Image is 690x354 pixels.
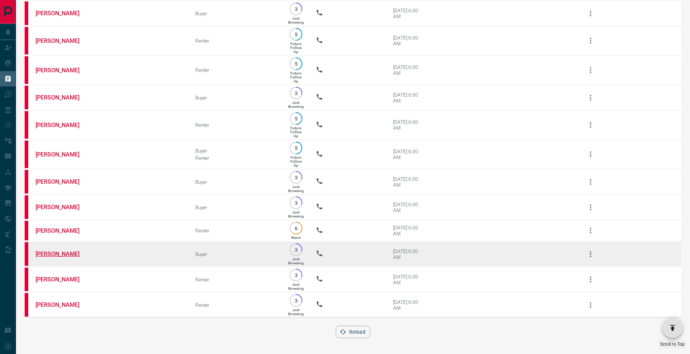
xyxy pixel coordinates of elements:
div: Buyer [195,148,276,154]
p: 3 [293,247,299,252]
p: Just Browsing [288,185,304,193]
div: [DATE] 6:00 AM [393,248,424,260]
div: Renter [195,228,276,233]
span: Scroll to Top [660,342,685,347]
p: 5 [293,145,299,151]
a: [PERSON_NAME] [36,151,90,158]
div: [DATE] 6:00 AM [393,148,424,160]
div: property.ca [25,56,28,84]
div: property.ca [25,1,28,25]
p: 3 [293,298,299,303]
div: property.ca [25,293,28,317]
div: property.ca [25,111,28,139]
p: Just Browsing [288,210,304,218]
p: Future Follow Up [290,155,302,167]
div: Buyer [195,95,276,101]
div: [DATE] 6:00 AM [393,35,424,46]
div: property.ca [25,170,28,194]
div: Renter [195,122,276,128]
div: [DATE] 6:00 AM [393,225,424,236]
a: [PERSON_NAME] [36,227,90,234]
a: [PERSON_NAME] [36,251,90,257]
p: 3 [293,200,299,206]
div: Renter [195,277,276,282]
a: [PERSON_NAME] [36,204,90,211]
div: Buyer [195,11,276,16]
div: property.ca [25,195,28,219]
p: Warm [291,236,301,240]
p: Future Follow Up [290,42,302,54]
div: Buyer [195,204,276,210]
p: Future Follow Up [290,126,302,138]
a: [PERSON_NAME] [36,94,90,101]
a: [PERSON_NAME] [36,276,90,283]
div: property.ca [25,27,28,54]
div: [DATE] 6:00 AM [393,119,424,131]
button: Reload [336,326,370,338]
a: [PERSON_NAME] [36,122,90,129]
div: [DATE] 6:00 AM [393,202,424,213]
div: property.ca [25,86,28,109]
div: Buyer [195,251,276,257]
p: Just Browsing [288,308,304,316]
div: [DATE] 6:00 AM [393,299,424,311]
p: 5 [293,116,299,121]
p: 6 [293,225,299,231]
div: property.ca [25,242,28,266]
p: 3 [293,6,299,12]
p: 3 [293,272,299,278]
p: Just Browsing [288,16,304,24]
p: Just Browsing [288,282,304,290]
a: [PERSON_NAME] [36,67,90,74]
div: property.ca [25,221,28,240]
a: [PERSON_NAME] [36,10,90,17]
p: 3 [293,175,299,180]
p: 5 [293,32,299,37]
div: property.ca [25,141,28,168]
div: property.ca [25,268,28,291]
p: Future Follow Up [290,71,302,83]
div: [DATE] 6:00 AM [393,8,424,19]
p: Just Browsing [288,101,304,109]
div: [DATE] 6:00 AM [393,64,424,76]
div: [DATE] 6:00 AM [393,176,424,188]
div: Buyer [195,179,276,185]
div: Renter [195,38,276,44]
div: Renter [195,67,276,73]
a: [PERSON_NAME] [36,178,90,185]
a: [PERSON_NAME] [36,301,90,308]
div: [DATE] 6:00 AM [393,274,424,285]
div: [DATE] 6:00 AM [393,92,424,103]
p: 3 [293,90,299,96]
div: Renter [195,302,276,308]
a: [PERSON_NAME] [36,37,90,44]
p: Just Browsing [288,257,304,265]
div: Renter [195,155,276,161]
p: 5 [293,61,299,66]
